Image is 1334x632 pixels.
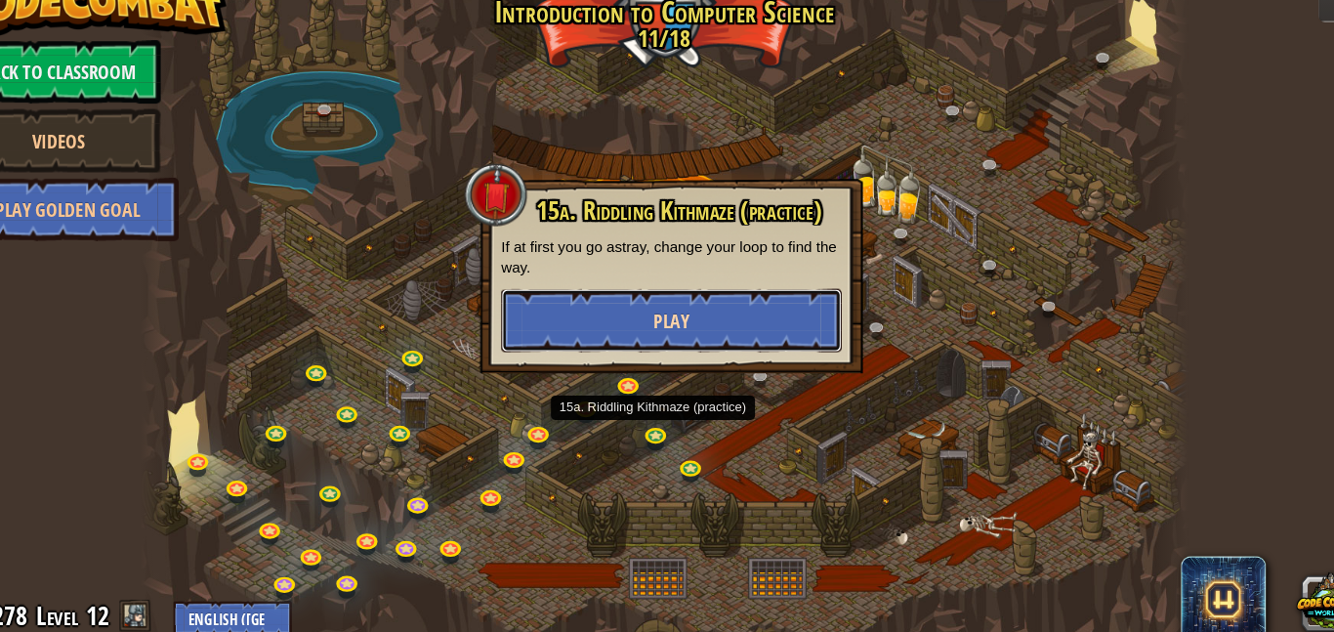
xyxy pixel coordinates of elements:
span: 12 [133,584,154,615]
a: Videos [14,132,202,190]
p: If at first you go astray, change your loop to find the way. [517,249,831,288]
img: CodeCombat - Learn how to code by playing a game [14,6,264,64]
button: Adjust volume [1271,6,1320,52]
a: Play Golden Goal [14,195,219,254]
span: Level [87,584,126,616]
span: Play [657,316,690,340]
span: 15a. Riddling Kithmaze (practice) [549,209,813,242]
button: Play [517,298,831,357]
span: 278 [47,584,85,615]
a: Back to Classroom [14,68,202,127]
